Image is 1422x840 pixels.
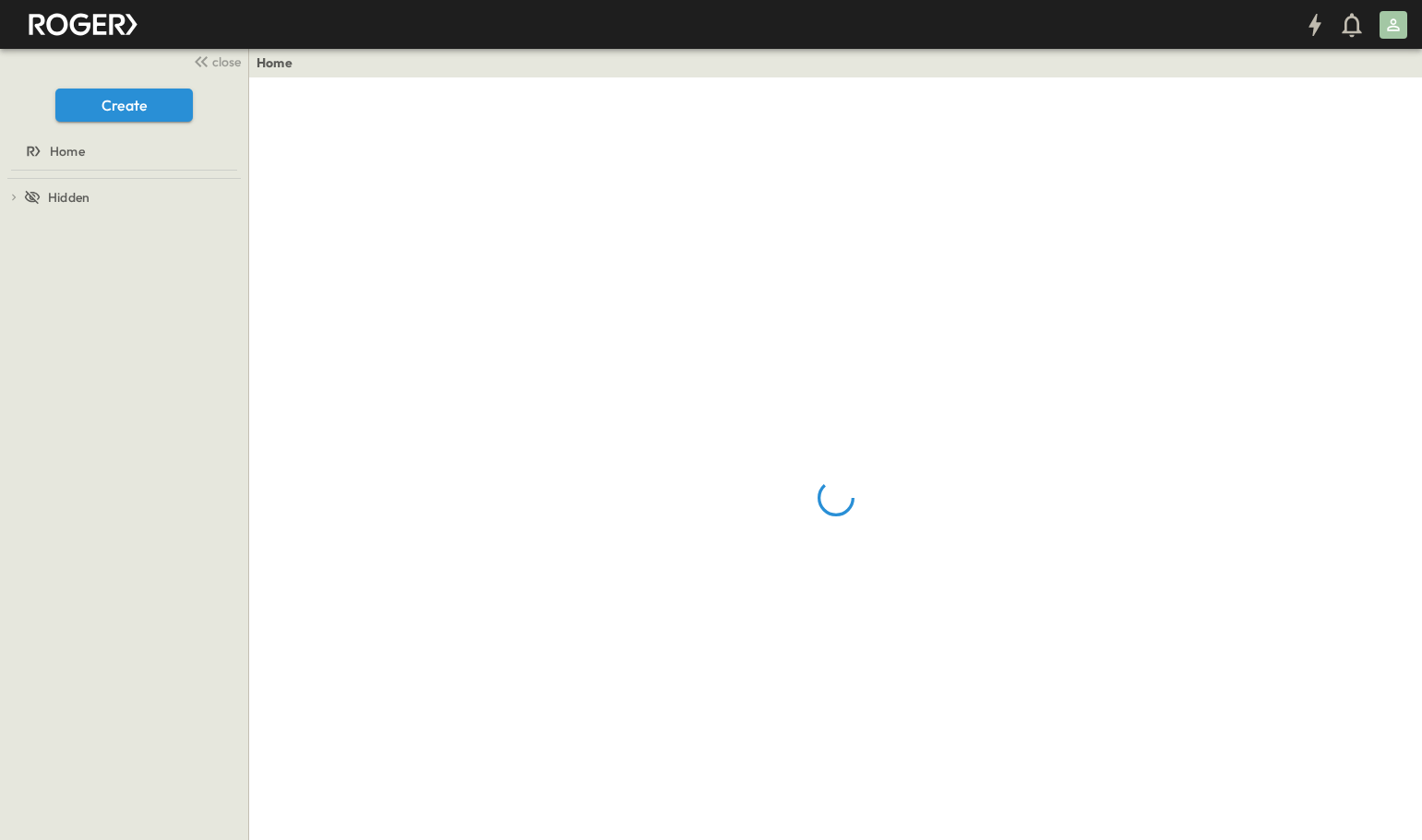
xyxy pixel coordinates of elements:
nav: breadcrumbs [257,53,304,72]
a: Home [4,138,241,164]
button: Create [55,89,193,122]
span: Home [50,142,85,160]
button: close [185,48,245,74]
span: Hidden [48,188,90,207]
span: close [212,53,241,71]
a: Home [257,53,293,72]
